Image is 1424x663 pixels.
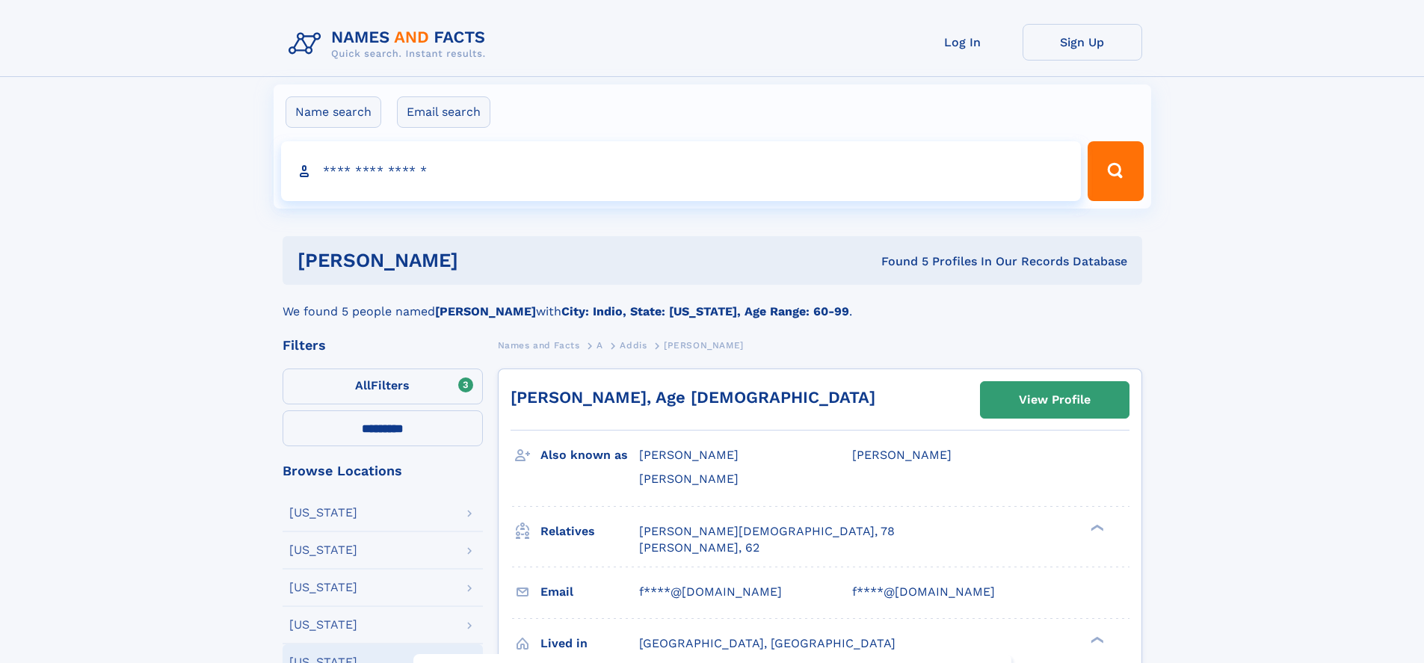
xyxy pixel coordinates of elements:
div: ❯ [1087,522,1105,532]
b: City: Indio, State: [US_STATE], Age Range: 60-99 [561,304,849,318]
a: A [597,336,603,354]
a: View Profile [981,382,1129,418]
h1: [PERSON_NAME] [298,251,670,270]
div: View Profile [1019,383,1091,417]
a: Names and Facts [498,336,580,354]
div: ❯ [1087,635,1105,644]
div: Found 5 Profiles In Our Records Database [670,253,1127,270]
span: [PERSON_NAME] [639,448,739,462]
span: [GEOGRAPHIC_DATA], [GEOGRAPHIC_DATA] [639,636,896,650]
div: [US_STATE] [289,619,357,631]
button: Search Button [1088,141,1143,201]
div: [US_STATE] [289,544,357,556]
label: Filters [283,368,483,404]
div: [US_STATE] [289,507,357,519]
a: [PERSON_NAME], 62 [639,540,759,556]
label: Name search [286,96,381,128]
div: Filters [283,339,483,352]
a: Addis [620,336,647,354]
div: [US_STATE] [289,582,357,593]
h3: Lived in [540,631,639,656]
h3: Relatives [540,519,639,544]
span: Addis [620,340,647,351]
b: [PERSON_NAME] [435,304,536,318]
div: We found 5 people named with . [283,285,1142,321]
label: Email search [397,96,490,128]
span: A [597,340,603,351]
div: Browse Locations [283,464,483,478]
span: All [355,378,371,392]
span: [PERSON_NAME] [639,472,739,486]
a: [PERSON_NAME], Age [DEMOGRAPHIC_DATA] [511,388,875,407]
a: Log In [903,24,1023,61]
h3: Also known as [540,442,639,468]
a: Sign Up [1023,24,1142,61]
h3: Email [540,579,639,605]
a: [PERSON_NAME][DEMOGRAPHIC_DATA], 78 [639,523,895,540]
input: search input [281,141,1082,201]
img: Logo Names and Facts [283,24,498,64]
span: [PERSON_NAME] [664,340,744,351]
span: [PERSON_NAME] [852,448,952,462]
